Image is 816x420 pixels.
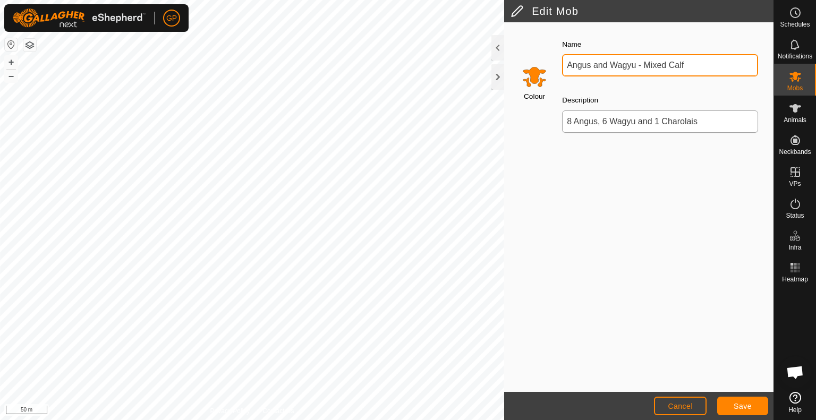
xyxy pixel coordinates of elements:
span: Notifications [778,53,812,59]
span: Infra [788,244,801,251]
button: Cancel [654,397,707,415]
span: Status [786,212,804,219]
a: Help [774,388,816,417]
button: Reset Map [5,38,18,51]
span: VPs [789,181,801,187]
span: Save [734,402,752,410]
span: Animals [784,117,806,123]
span: Cancel [668,402,693,410]
button: – [5,70,18,82]
span: Heatmap [782,276,808,282]
span: Help [788,407,802,413]
span: GP [166,13,177,24]
a: Open chat [779,356,811,388]
span: Schedules [780,21,810,28]
label: Name [562,39,581,50]
button: Map Layers [23,39,36,52]
img: Gallagher Logo [13,8,146,28]
label: Description [562,95,598,106]
span: Neckbands [779,149,811,155]
label: Colour [524,91,545,102]
span: Mobs [787,85,803,91]
button: Save [717,397,768,415]
h2: Edit Mob [511,5,773,18]
a: Privacy Policy [210,406,250,416]
button: + [5,56,18,68]
a: Contact Us [262,406,294,416]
